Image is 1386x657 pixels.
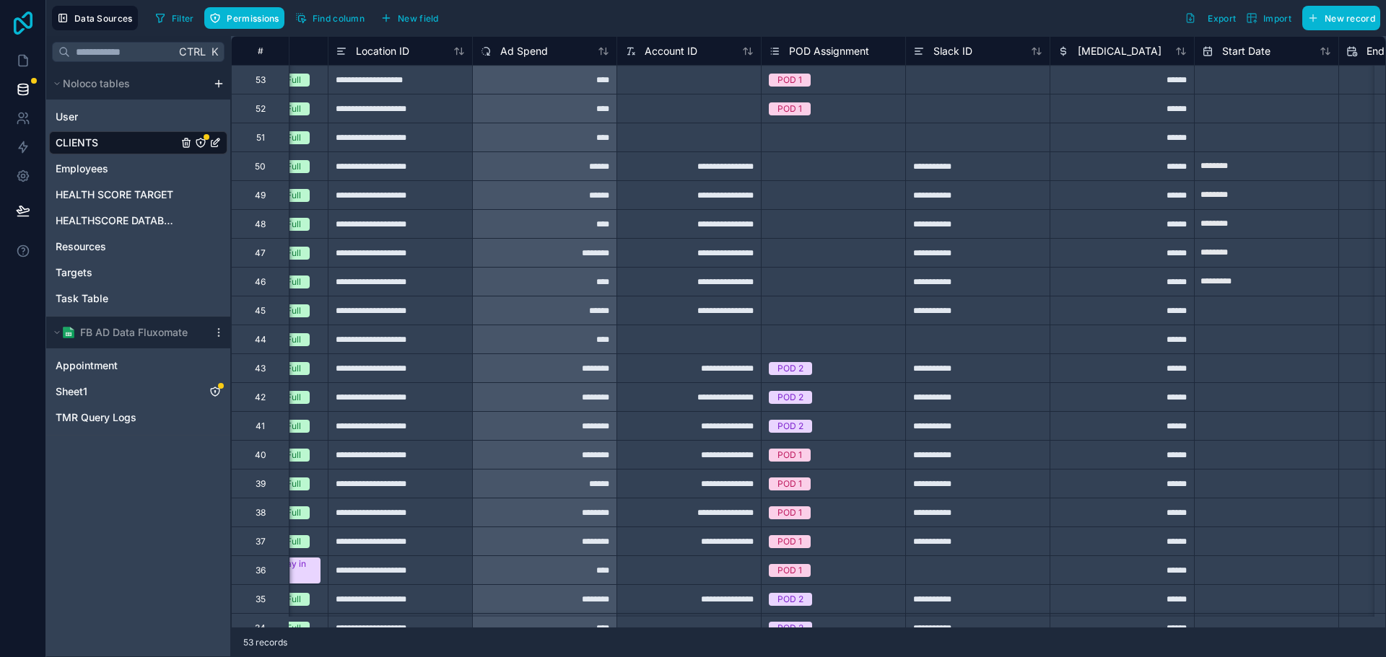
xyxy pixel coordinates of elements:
button: Export [1180,6,1241,30]
span: Data Sources [74,13,133,24]
div: 53 [256,74,266,86]
span: Find column [313,13,365,24]
span: Ctrl [178,43,207,61]
div: POD 1 [777,74,802,87]
div: POD 2 [777,362,803,375]
div: 50 [255,161,266,172]
a: New record [1296,6,1380,30]
div: 48 [255,219,266,230]
span: 53 records [243,637,287,648]
div: POD 2 [777,593,803,606]
div: 39 [256,478,266,490]
div: POD 1 [777,449,802,462]
div: 38 [256,507,266,519]
div: 36 [256,565,266,576]
span: K [209,47,219,57]
span: POD Assignment [789,44,869,58]
div: 46 [255,276,266,288]
div: 52 [256,103,266,115]
div: 35 [256,594,266,605]
span: Import [1263,13,1291,24]
div: POD 1 [777,564,802,577]
button: Filter [149,7,199,29]
div: 44 [255,334,266,345]
div: POD 2 [777,391,803,404]
span: [MEDICAL_DATA] [1078,44,1161,58]
div: POD 2 [777,420,803,433]
div: POD 1 [777,506,802,519]
div: 41 [256,420,265,432]
a: Permissions [204,7,289,29]
span: New record [1325,13,1375,24]
div: 37 [256,536,266,547]
div: 42 [255,392,266,403]
span: Start Date [1222,44,1270,58]
div: POD 2 [777,622,803,635]
span: Ad Spend [500,44,548,58]
div: 51 [256,132,265,144]
div: POD 1 [777,102,802,115]
div: 43 [255,363,266,374]
button: Permissions [204,7,284,29]
div: 47 [255,247,266,259]
div: 40 [255,449,266,461]
div: POD 1 [777,477,802,490]
button: Import [1241,6,1296,30]
span: Account ID [645,44,697,58]
span: Export [1208,13,1236,24]
button: New record [1302,6,1380,30]
span: Slack ID [933,44,972,58]
div: POD 1 [777,535,802,548]
button: Data Sources [52,6,138,30]
span: New field [398,13,439,24]
div: 45 [255,305,266,317]
div: 34 [255,622,266,634]
button: Find column [290,7,370,29]
button: New field [375,7,444,29]
div: 49 [255,190,266,201]
span: Location ID [356,44,409,58]
span: Permissions [227,13,279,24]
div: # [243,45,278,56]
span: Filter [172,13,194,24]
